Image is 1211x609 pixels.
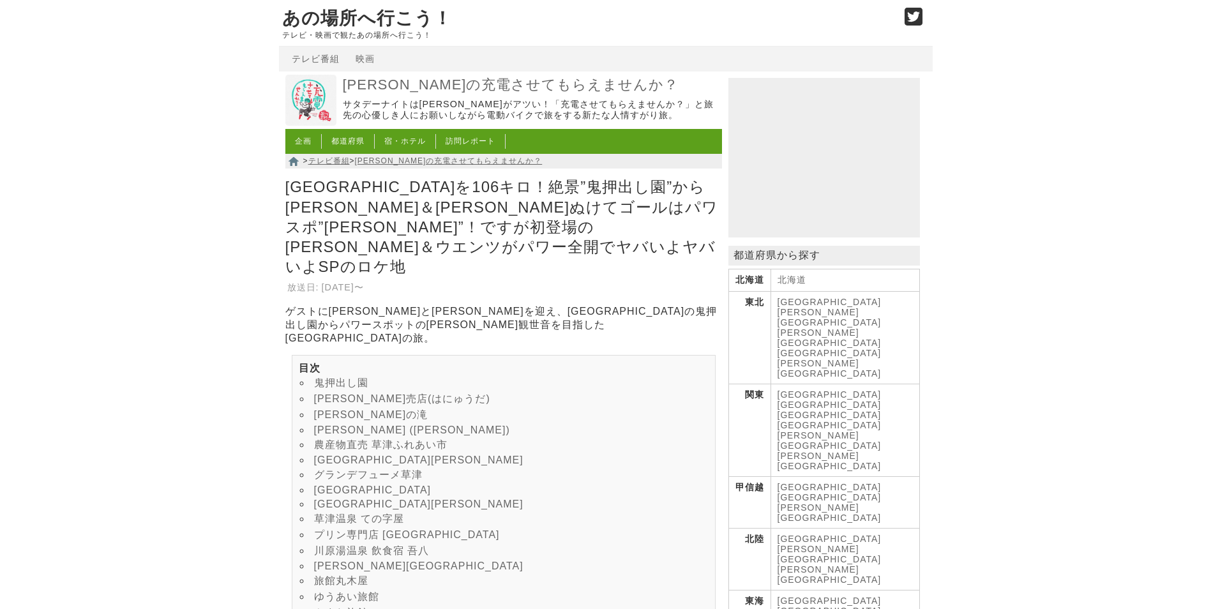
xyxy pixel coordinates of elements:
a: あの場所へ行こう！ [282,8,452,28]
iframe: Advertisement [728,78,920,237]
nav: > > [285,154,722,169]
a: テレビ番組 [308,156,350,165]
a: [PERSON_NAME]の滝 [314,409,428,420]
a: テレビ番組 [292,54,340,64]
a: [PERSON_NAME][GEOGRAPHIC_DATA] [778,307,882,327]
a: 都道府県 [331,137,365,146]
a: [GEOGRAPHIC_DATA] [778,410,882,420]
a: [GEOGRAPHIC_DATA] [778,400,882,410]
a: [GEOGRAPHIC_DATA] [778,348,882,358]
h1: [GEOGRAPHIC_DATA]を106キロ！絶景”鬼押出し園”から[PERSON_NAME]＆[PERSON_NAME]ぬけてゴールはパワスポ”[PERSON_NAME]”！ですが初登場の[... [285,174,722,280]
a: グランデフューメ草津 [314,469,423,480]
a: Twitter (@go_thesights) [905,15,923,26]
a: [GEOGRAPHIC_DATA][PERSON_NAME] [314,499,523,509]
a: [PERSON_NAME]売店(はにゅうだ) [314,393,490,404]
a: [GEOGRAPHIC_DATA] [314,485,432,495]
th: 北陸 [728,529,771,590]
a: [GEOGRAPHIC_DATA] [778,534,882,544]
a: 鬼押出し園 [314,377,368,388]
a: [GEOGRAPHIC_DATA] [778,389,882,400]
a: [PERSON_NAME][GEOGRAPHIC_DATA] [778,564,882,585]
a: [PERSON_NAME] ([PERSON_NAME]) [314,425,510,435]
p: ゲストに[PERSON_NAME]と[PERSON_NAME]を迎え、[GEOGRAPHIC_DATA]の鬼押出し園からパワースポットの[PERSON_NAME]観世音を目指した[GEOGRAP... [285,305,722,345]
a: 旅館丸木屋 [314,575,368,586]
a: [PERSON_NAME][GEOGRAPHIC_DATA] [778,502,882,523]
th: 甲信越 [728,477,771,529]
th: 東北 [728,292,771,384]
a: [PERSON_NAME][GEOGRAPHIC_DATA] [778,327,882,348]
a: [PERSON_NAME][GEOGRAPHIC_DATA] [778,544,882,564]
a: [PERSON_NAME]の充電させてもらえませんか？ [355,156,543,165]
a: 草津温泉 ての字屋 [314,513,404,524]
p: テレビ・映画で観たあの場所へ行こう！ [282,31,891,40]
a: プリン専門店 [GEOGRAPHIC_DATA] [314,529,500,540]
td: [DATE]〜 [321,281,365,294]
a: [PERSON_NAME]の充電させてもらえませんか？ [343,76,719,94]
a: 訪問レポート [446,137,495,146]
p: サタデーナイトは[PERSON_NAME]がアツい！「充電させてもらえませんか？」と旅先の心優しき人にお願いしながら電動バイクで旅をする新たな人情すがり旅。 [343,99,719,121]
a: [PERSON_NAME][GEOGRAPHIC_DATA] [778,430,882,451]
a: [PERSON_NAME][GEOGRAPHIC_DATA] [314,560,523,571]
a: [GEOGRAPHIC_DATA] [778,596,882,606]
a: [GEOGRAPHIC_DATA] [778,482,882,492]
a: [GEOGRAPHIC_DATA] [778,420,882,430]
img: 出川哲朗の充電させてもらえませんか？ [285,75,336,126]
a: 農産物直売 草津ふれあい市 [314,439,448,450]
a: ゆうあい旅館 [314,591,379,602]
a: [PERSON_NAME][GEOGRAPHIC_DATA] [778,358,882,379]
a: 映画 [356,54,375,64]
th: 関東 [728,384,771,477]
a: [GEOGRAPHIC_DATA] [778,461,882,471]
a: [GEOGRAPHIC_DATA] [778,492,882,502]
a: 宿・ホテル [384,137,426,146]
a: 川原湯温泉 飲食宿 吾八 [314,545,430,556]
a: 企画 [295,137,312,146]
a: 出川哲朗の充電させてもらえませんか？ [285,117,336,128]
th: 北海道 [728,269,771,292]
a: [PERSON_NAME] [778,451,859,461]
th: 放送日: [287,281,320,294]
a: [GEOGRAPHIC_DATA][PERSON_NAME] [314,455,523,465]
p: 都道府県から探す [728,246,920,266]
a: [GEOGRAPHIC_DATA] [778,297,882,307]
a: 北海道 [778,274,806,285]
